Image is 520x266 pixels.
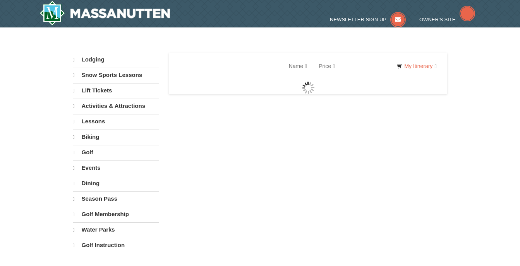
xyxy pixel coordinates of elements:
a: Price [313,58,341,74]
span: Owner's Site [419,17,456,22]
a: Golf Instruction [73,238,159,252]
span: Newsletter Sign Up [330,17,386,22]
a: Dining [73,176,159,191]
a: Events [73,160,159,175]
a: Water Parks [73,222,159,237]
a: Lift Tickets [73,83,159,98]
a: Biking [73,130,159,144]
a: Lessons [73,114,159,129]
a: Massanutten Resort [39,1,170,26]
img: wait gif [302,82,314,94]
a: Newsletter Sign Up [330,17,406,22]
a: Lodging [73,53,159,67]
a: Season Pass [73,191,159,206]
a: Owner's Site [419,17,475,22]
a: Snow Sports Lessons [73,68,159,82]
a: My Itinerary [392,60,441,72]
a: Activities & Attractions [73,99,159,113]
a: Golf [73,145,159,160]
a: Name [283,58,313,74]
a: Golf Membership [73,207,159,222]
img: Massanutten Resort Logo [39,1,170,26]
